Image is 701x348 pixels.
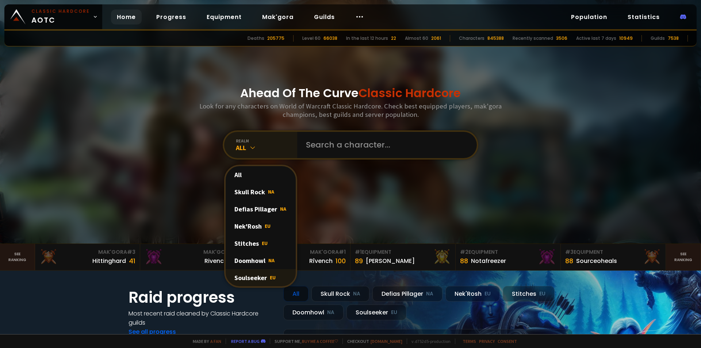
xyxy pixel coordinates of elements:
[196,102,505,119] h3: Look for any characters on World of Warcraft Classic Hardcore. Check best equipped players, mak'g...
[339,248,346,256] span: # 1
[250,248,346,256] div: Mak'Gora
[302,132,468,158] input: Search a character...
[327,309,334,316] small: NA
[283,305,344,320] div: Doomhowl
[323,35,337,42] div: 66038
[576,35,616,42] div: Active last 7 days
[150,9,192,24] a: Progress
[226,200,296,218] div: Defias Pillager
[129,256,135,266] div: 41
[204,256,227,265] div: Rivench
[576,256,617,265] div: Sourceoheals
[565,248,661,256] div: Equipment
[240,84,461,102] h1: Ahead Of The Curve
[350,244,456,270] a: #1Equipment89[PERSON_NAME]
[513,35,553,42] div: Recently scanned
[445,286,500,302] div: Nek'Rosh
[236,144,297,152] div: All
[268,257,275,264] span: NA
[498,339,517,344] a: Consent
[262,240,268,246] span: EU
[226,166,296,183] div: All
[226,269,296,286] div: Soulseeker
[359,85,461,101] span: Classic Hardcore
[426,290,433,298] small: NA
[431,35,441,42] div: 2061
[346,305,406,320] div: Soulseeker
[346,35,388,42] div: In the last 12 hours
[311,286,369,302] div: Skull Rock
[39,248,135,256] div: Mak'Gora
[460,256,468,266] div: 88
[92,256,126,265] div: Hittinghard
[471,256,506,265] div: Notafreezer
[302,35,321,42] div: Level 60
[188,339,221,344] span: Made by
[371,339,402,344] a: [DOMAIN_NAME]
[256,9,299,24] a: Mak'gora
[226,235,296,252] div: Stitches
[479,339,495,344] a: Privacy
[270,339,338,344] span: Support me,
[129,309,275,327] h4: Most recent raid cleaned by Classic Hardcore guilds
[460,248,556,256] div: Equipment
[201,9,248,24] a: Equipment
[4,4,102,29] a: Classic HardcoreAOTC
[565,9,613,24] a: Population
[267,35,284,42] div: 205775
[265,223,271,229] span: EU
[503,286,555,302] div: Stitches
[270,274,276,281] span: EU
[308,9,341,24] a: Guilds
[405,35,428,42] div: Almost 60
[565,256,573,266] div: 88
[111,9,142,24] a: Home
[651,35,665,42] div: Guilds
[280,206,286,212] span: NA
[353,290,360,298] small: NA
[140,244,245,270] a: Mak'Gora#2Rivench100
[342,339,402,344] span: Checkout
[407,339,451,344] span: v. d752d5 - production
[226,183,296,200] div: Skull Rock
[391,35,396,42] div: 22
[391,309,397,316] small: EU
[283,286,309,302] div: All
[456,244,561,270] a: #2Equipment88Notafreezer
[236,138,297,144] div: realm
[666,244,701,270] a: Seeranking
[248,35,264,42] div: Deaths
[565,248,574,256] span: # 3
[268,188,274,195] span: NA
[463,339,476,344] a: Terms
[129,328,176,336] a: See all progress
[302,339,338,344] a: Buy me a coffee
[226,252,296,269] div: Doomhowl
[622,9,666,24] a: Statistics
[309,256,333,265] div: Rîvench
[561,244,666,270] a: #3Equipment88Sourceoheals
[487,35,504,42] div: 845388
[31,8,90,26] span: AOTC
[210,339,221,344] a: a fan
[336,256,346,266] div: 100
[355,248,362,256] span: # 1
[35,244,140,270] a: Mak'Gora#3Hittinghard41
[539,290,545,298] small: EU
[231,339,260,344] a: Report a bug
[245,244,350,270] a: Mak'Gora#1Rîvench100
[31,8,90,15] small: Classic Hardcore
[484,290,491,298] small: EU
[459,35,484,42] div: Characters
[668,35,679,42] div: 7538
[460,248,468,256] span: # 2
[355,248,451,256] div: Equipment
[556,35,567,42] div: 3506
[145,248,241,256] div: Mak'Gora
[372,286,443,302] div: Defias Pillager
[355,256,363,266] div: 89
[129,286,275,309] h1: Raid progress
[127,248,135,256] span: # 3
[619,35,633,42] div: 10949
[226,218,296,235] div: Nek'Rosh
